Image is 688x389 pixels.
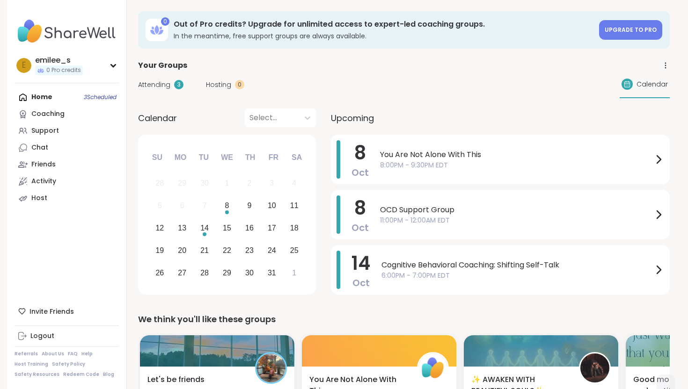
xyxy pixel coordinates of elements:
[155,267,164,279] div: 26
[225,177,229,189] div: 1
[195,240,215,260] div: Choose Tuesday, October 21st, 2025
[155,244,164,257] div: 19
[172,196,192,216] div: Not available Monday, October 6th, 2025
[138,60,187,71] span: Your Groups
[217,147,237,168] div: We
[148,172,305,284] div: month 2025-10
[150,196,170,216] div: Not available Sunday, October 5th, 2025
[284,218,304,238] div: Choose Saturday, October 18th, 2025
[290,222,299,234] div: 18
[256,353,285,382] img: pipishay2olivia
[599,20,662,40] a: Upgrade to Pro
[217,196,237,216] div: Choose Wednesday, October 8th, 2025
[268,199,276,212] div: 10
[418,353,447,382] img: ShareWell
[22,59,26,72] span: e
[263,147,284,168] div: Fr
[15,351,38,357] a: Referrals
[150,240,170,260] div: Choose Sunday, October 19th, 2025
[15,328,119,345] a: Logout
[380,160,653,170] span: 8:00PM - 9:30PM EDT
[206,80,231,90] span: Hosting
[68,351,78,357] a: FAQ
[200,222,209,234] div: 14
[31,194,47,203] div: Host
[147,374,205,385] span: Let's be friends
[158,199,162,212] div: 5
[200,177,209,189] div: 30
[637,79,668,89] span: Calendar
[262,173,282,194] div: Not available Friday, October 3rd, 2025
[138,80,170,90] span: Attending
[217,218,237,238] div: Choose Wednesday, October 15th, 2025
[172,263,192,283] div: Choose Monday, October 27th, 2025
[42,351,64,357] a: About Us
[286,147,307,168] div: Sa
[31,126,59,136] div: Support
[155,222,164,234] div: 12
[172,240,192,260] div: Choose Monday, October 20th, 2025
[270,177,274,189] div: 3
[15,122,119,139] a: Support
[193,147,214,168] div: Tu
[331,112,374,124] span: Upcoming
[203,199,207,212] div: 7
[380,204,653,216] span: OCD Support Group
[81,351,93,357] a: Help
[351,250,370,276] span: 14
[172,173,192,194] div: Not available Monday, September 29th, 2025
[351,166,369,179] span: Oct
[217,263,237,283] div: Choose Wednesday, October 29th, 2025
[380,216,653,225] span: 11:00PM - 12:00AM EDT
[178,244,186,257] div: 20
[195,263,215,283] div: Choose Tuesday, October 28th, 2025
[284,240,304,260] div: Choose Saturday, October 25th, 2025
[15,173,119,190] a: Activity
[178,177,186,189] div: 29
[15,15,119,48] img: ShareWell Nav Logo
[284,173,304,194] div: Not available Saturday, October 4th, 2025
[235,80,244,89] div: 0
[138,313,670,326] div: We think you'll like these groups
[31,160,56,169] div: Friends
[174,31,593,41] h3: In the meantime, free support groups are always available.
[195,196,215,216] div: Not available Tuesday, October 7th, 2025
[195,173,215,194] div: Not available Tuesday, September 30th, 2025
[15,361,48,367] a: Host Training
[240,196,260,216] div: Choose Thursday, October 9th, 2025
[380,149,653,160] span: You Are Not Alone With This
[52,361,85,367] a: Safety Policy
[292,267,296,279] div: 1
[352,276,370,289] span: Oct
[217,173,237,194] div: Not available Wednesday, October 1st, 2025
[178,222,186,234] div: 13
[381,271,653,281] span: 6:00PM - 7:00PM EDT
[147,147,168,168] div: Su
[223,244,231,257] div: 22
[150,173,170,194] div: Not available Sunday, September 28th, 2025
[155,177,164,189] div: 28
[292,177,296,189] div: 4
[30,331,54,341] div: Logout
[200,244,209,257] div: 21
[31,109,65,119] div: Coaching
[354,195,366,221] span: 8
[240,263,260,283] div: Choose Thursday, October 30th, 2025
[31,177,56,186] div: Activity
[46,66,81,74] span: 0 Pro credits
[195,218,215,238] div: Choose Tuesday, October 14th, 2025
[580,353,609,382] img: lyssa
[174,80,183,89] div: 3
[262,218,282,238] div: Choose Friday, October 17th, 2025
[217,240,237,260] div: Choose Wednesday, October 22nd, 2025
[172,218,192,238] div: Choose Monday, October 13th, 2025
[354,140,366,166] span: 8
[268,267,276,279] div: 31
[290,199,299,212] div: 11
[240,147,261,168] div: Th
[63,371,99,378] a: Redeem Code
[240,218,260,238] div: Choose Thursday, October 16th, 2025
[225,199,229,212] div: 8
[262,196,282,216] div: Choose Friday, October 10th, 2025
[178,267,186,279] div: 27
